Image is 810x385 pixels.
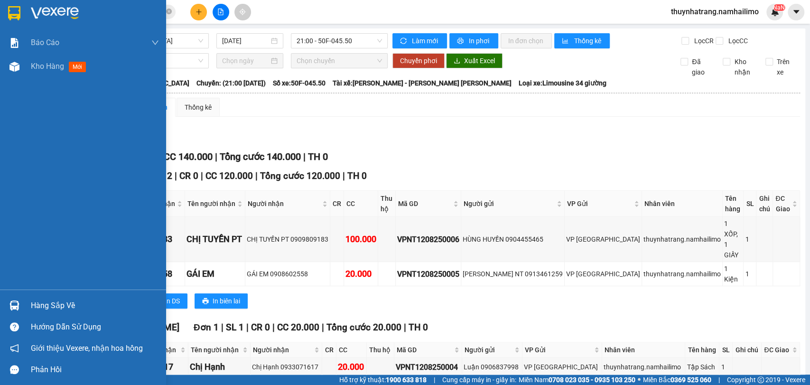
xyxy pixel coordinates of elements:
td: VP Nha Trang [522,358,602,376]
button: downloadXuất Excel [446,53,503,68]
span: Người nhận [248,198,320,209]
div: 1 [745,234,754,244]
th: CR [330,191,344,217]
span: message [10,365,19,374]
span: sync [400,38,408,45]
span: In biên lai [213,296,240,306]
span: | [434,375,435,385]
span: | [175,170,177,181]
img: warehouse-icon [9,300,19,310]
span: Kho nhận [730,56,758,77]
strong: 0369 525 060 [670,376,711,384]
button: printerIn phơi [449,33,498,48]
span: Loại xe: Limousine 34 giường [519,78,606,88]
span: ĐC Giao [764,345,790,355]
th: CR [322,342,336,358]
span: | [214,151,217,162]
div: 1 XỐP, 1 GIẤY [724,218,742,260]
span: close-circle [166,9,172,14]
div: 1 Kiện [724,263,742,284]
span: Miền Bắc [643,375,711,385]
span: Đã giao [688,56,716,77]
button: caret-down [788,4,804,20]
div: Chị Hạnh 0933071617 [252,362,321,372]
span: Người gửi [464,198,555,209]
td: VP Nha Trang [565,217,642,262]
span: Tên người nhận [187,198,235,209]
span: In phơi [469,36,491,46]
span: ⚪️ [638,378,641,382]
span: | [246,322,249,333]
sup: NaN [773,4,785,11]
div: CHỊ TUYỀN PT [186,233,243,246]
th: Tên hàng [723,191,744,217]
td: VPNT1208250005 [396,262,461,286]
span: Đơn 1 [194,322,219,333]
div: thuynhatrang.namhailimo [604,362,683,372]
th: Thu hộ [378,191,396,217]
button: printerIn biên lai [195,293,248,309]
div: VP [GEOGRAPHIC_DATA] [524,362,600,372]
th: Nhân viên [642,191,723,217]
span: Hỗ trợ kỹ thuật: [339,375,427,385]
div: VPNT1208250004 [396,361,460,373]
button: bar-chartThống kê [554,33,610,48]
th: SL [744,191,756,217]
span: | [201,170,203,181]
span: | [404,322,406,333]
span: printer [457,38,465,45]
div: 1 [745,269,754,279]
span: | [322,322,324,333]
div: Phản hồi [31,363,159,377]
div: GÁI EM 0908602558 [247,269,328,279]
div: VP [GEOGRAPHIC_DATA] [566,269,640,279]
span: | [272,322,275,333]
span: CC 140.000 [163,151,212,162]
td: Chị Hạnh [188,358,251,376]
td: VPNT1208250004 [394,358,462,376]
button: plus [190,4,207,20]
span: SL 2 [154,170,172,181]
span: Tên người nhận [191,345,241,355]
span: notification [10,344,19,353]
input: 12/08/2025 [222,36,269,46]
td: VP Nha Trang [565,262,642,286]
img: icon-new-feature [771,8,779,16]
strong: 0708 023 035 - 0935 103 250 [549,376,635,384]
input: Chọn ngày [222,56,269,66]
span: Báo cáo [31,37,59,48]
span: TH 0 [347,170,367,181]
th: Ghi chú [733,342,762,358]
span: Thống kê [574,36,602,46]
th: SL [719,342,733,358]
span: Làm mới [412,36,439,46]
span: Tổng cước 120.000 [260,170,340,181]
div: thuynhatrang.namhailimo [643,234,721,244]
span: ĐC Giao [775,193,790,214]
td: CHỊ TUYỀN PT [185,217,245,262]
span: bar-chart [562,38,570,45]
button: aim [234,4,251,20]
span: CR 0 [251,322,270,333]
div: 20.000 [338,360,365,374]
span: | [221,322,223,333]
span: VP Gửi [567,198,632,209]
div: Hướng dẫn sử dụng [31,320,159,334]
span: Trên xe [773,56,801,77]
button: file-add [213,4,229,20]
th: Ghi chú [756,191,773,217]
th: CC [344,191,378,217]
span: CR 0 [179,170,198,181]
strong: 1900 633 818 [386,376,427,384]
span: Mã GD [397,345,452,355]
span: CC 120.000 [205,170,253,181]
th: CC [336,342,367,358]
span: aim [239,9,246,15]
div: 20.000 [345,267,376,281]
div: Hàng sắp về [31,299,159,313]
div: CHỊ TUYỀN PT 0909809183 [247,234,328,244]
span: Tổng cước 20.000 [326,322,401,333]
span: copyright [757,376,764,383]
span: thuynhatrang.namhailimo [663,6,766,18]
span: | [718,375,720,385]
